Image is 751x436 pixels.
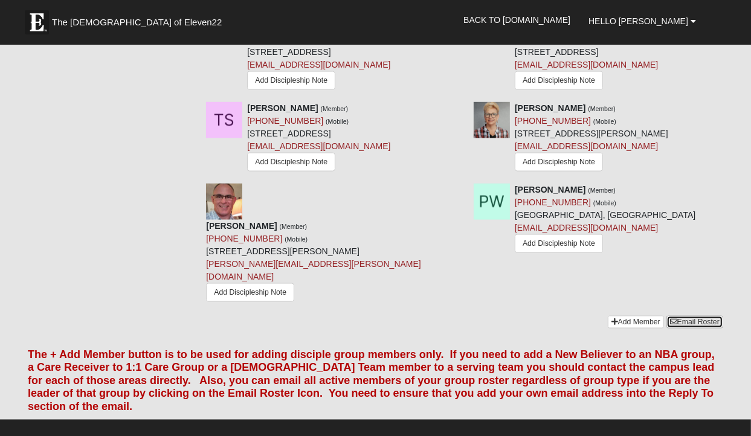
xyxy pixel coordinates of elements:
a: Add Discipleship Note [515,153,603,172]
a: [EMAIL_ADDRESS][DOMAIN_NAME] [247,141,390,151]
font: The + Add Member button is to be used for adding disciple group members only. If you need to add ... [28,348,715,412]
strong: [PERSON_NAME] [247,103,318,113]
small: (Member) [588,187,616,194]
span: Hello [PERSON_NAME] [588,16,688,26]
small: (Mobile) [285,236,308,243]
div: [STREET_ADDRESS] [247,102,390,175]
div: [STREET_ADDRESS][PERSON_NAME] [206,220,456,307]
small: (Member) [321,105,349,112]
a: [EMAIL_ADDRESS][DOMAIN_NAME] [515,141,658,151]
span: The [DEMOGRAPHIC_DATA] of Eleven22 [52,16,222,28]
strong: [PERSON_NAME] [515,103,585,113]
a: Add Member [608,316,664,329]
a: Add Discipleship Note [247,153,335,172]
a: The [DEMOGRAPHIC_DATA] of Eleven22 [19,4,260,34]
a: [PERSON_NAME][EMAIL_ADDRESS][PERSON_NAME][DOMAIN_NAME] [206,259,421,281]
a: [EMAIL_ADDRESS][DOMAIN_NAME] [515,60,658,69]
small: (Member) [280,223,308,230]
small: (Mobile) [326,118,349,125]
a: [EMAIL_ADDRESS][DOMAIN_NAME] [247,60,390,69]
a: [PHONE_NUMBER] [206,234,282,243]
small: (Member) [588,105,616,112]
strong: [PERSON_NAME] [206,221,277,231]
a: Back to [DOMAIN_NAME] [454,5,579,35]
div: [STREET_ADDRESS][PERSON_NAME] [515,102,668,175]
div: [STREET_ADDRESS] [515,8,658,93]
a: Email Roster [666,316,723,329]
a: [EMAIL_ADDRESS][DOMAIN_NAME] [515,223,658,232]
a: Hello [PERSON_NAME] [579,6,705,36]
div: [GEOGRAPHIC_DATA], [GEOGRAPHIC_DATA] [515,184,695,257]
strong: [PERSON_NAME] [515,185,585,194]
a: Add Discipleship Note [515,234,603,253]
small: (Mobile) [593,118,616,125]
a: Add Discipleship Note [247,71,335,90]
a: [PHONE_NUMBER] [515,197,591,207]
a: [PHONE_NUMBER] [247,116,323,126]
div: [STREET_ADDRESS] [247,8,390,93]
a: Add Discipleship Note [515,71,603,90]
a: Add Discipleship Note [206,283,294,302]
img: Eleven22 logo [25,10,49,34]
a: [PHONE_NUMBER] [515,116,591,126]
small: (Mobile) [593,199,616,207]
